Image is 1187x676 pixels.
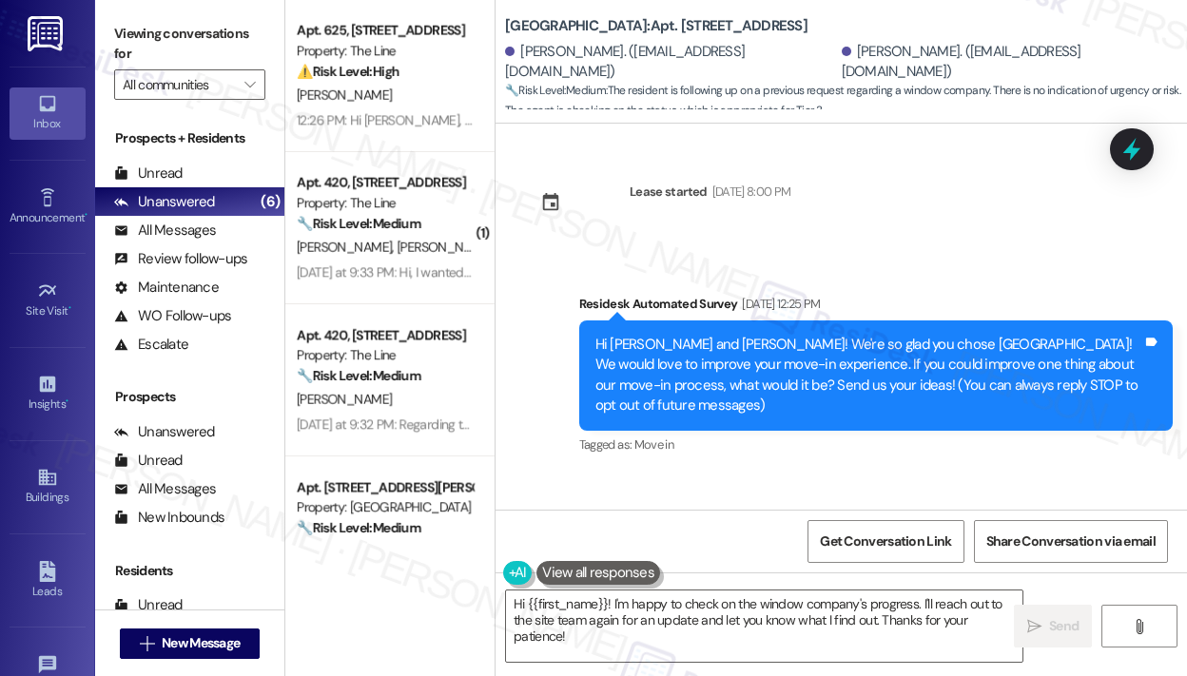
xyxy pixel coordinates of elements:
button: Get Conversation Link [808,520,963,563]
div: (6) [256,187,284,217]
div: Unread [114,164,183,183]
div: All Messages [114,479,216,499]
button: New Message [120,628,261,659]
input: All communities [123,69,235,100]
textarea: Hi {{first_name}}! I'm happy to check on the window company's progress. I'll reach out to the sit... [506,590,1022,662]
div: Property: The Line [297,193,473,213]
b: [GEOGRAPHIC_DATA]: Apt. [STREET_ADDRESS] [505,16,808,36]
div: Unanswered [114,422,215,442]
div: Maintenance [114,278,219,298]
div: Tagged as: [579,431,1173,458]
span: : The resident is following up on a previous request regarding a window company. There is no indi... [505,81,1187,122]
div: [PERSON_NAME]. ([EMAIL_ADDRESS][DOMAIN_NAME]) [842,42,1174,83]
div: Apt. 625, [STREET_ADDRESS] [297,21,473,41]
span: New Message [162,633,240,653]
i:  [1132,619,1146,634]
div: Residesk Automated Survey [579,294,1173,320]
div: Unread [114,595,183,615]
span: • [85,208,88,222]
div: Apt. [STREET_ADDRESS][PERSON_NAME] [297,477,473,497]
i:  [1027,619,1041,634]
span: • [66,395,68,408]
i:  [140,636,154,651]
div: All Messages [114,221,216,241]
div: Hi [PERSON_NAME] and [PERSON_NAME]! We're so glad you chose [GEOGRAPHIC_DATA]! We would love to i... [595,335,1142,416]
strong: 🔧 Risk Level: Medium [297,215,420,232]
div: WO Follow-ups [114,306,231,326]
div: Property: [GEOGRAPHIC_DATA] [297,497,473,517]
div: Apt. 420, [STREET_ADDRESS] [297,173,473,193]
strong: ⚠️ Risk Level: High [297,63,399,80]
button: Send [1014,605,1092,647]
div: Property: The Line [297,41,473,61]
div: Unread [114,451,183,471]
i:  [244,77,255,92]
strong: 🔧 Risk Level: Medium [505,83,606,98]
span: [PERSON_NAME] [297,87,392,104]
span: Move in [634,436,673,453]
label: Viewing conversations for [114,19,265,69]
span: • [68,301,71,315]
button: Share Conversation via email [974,520,1168,563]
span: [PERSON_NAME] [297,239,398,256]
div: 12:26 PM: Hi [PERSON_NAME], My outlets are still not working. [297,111,632,128]
div: Residents [95,561,284,581]
span: [PERSON_NAME] [398,239,493,256]
div: Property: The Line [297,345,473,365]
div: Apt. 420, [STREET_ADDRESS] [297,325,473,345]
span: Share Conversation via email [986,531,1156,551]
img: ResiDesk Logo [28,16,67,51]
span: Send [1049,616,1079,636]
div: [PERSON_NAME]. ([EMAIL_ADDRESS][DOMAIN_NAME]) [505,42,837,83]
span: Get Conversation Link [820,531,951,551]
a: Site Visit • [10,275,86,326]
div: Escalate [114,335,188,355]
div: [DATE] 8:00 PM [708,182,791,202]
span: [PERSON_NAME] [297,391,392,408]
a: Leads [10,555,86,607]
strong: 🔧 Risk Level: Medium [297,519,420,536]
div: Prospects [95,387,284,407]
div: Lease started [630,182,708,202]
div: Review follow-ups [114,249,247,269]
a: Inbox [10,87,86,139]
div: [DATE] at 9:32 PM: Regarding the security number, can we call that number and expect someone to c... [297,415,1039,433]
a: Buildings [10,461,86,512]
div: Prospects + Residents [95,128,284,148]
div: New Inbounds [114,508,224,528]
strong: 🔧 Risk Level: Medium [297,367,420,384]
a: Insights • [10,368,86,419]
div: [DATE] 12:25 PM [737,294,820,314]
div: Unanswered [114,192,215,212]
